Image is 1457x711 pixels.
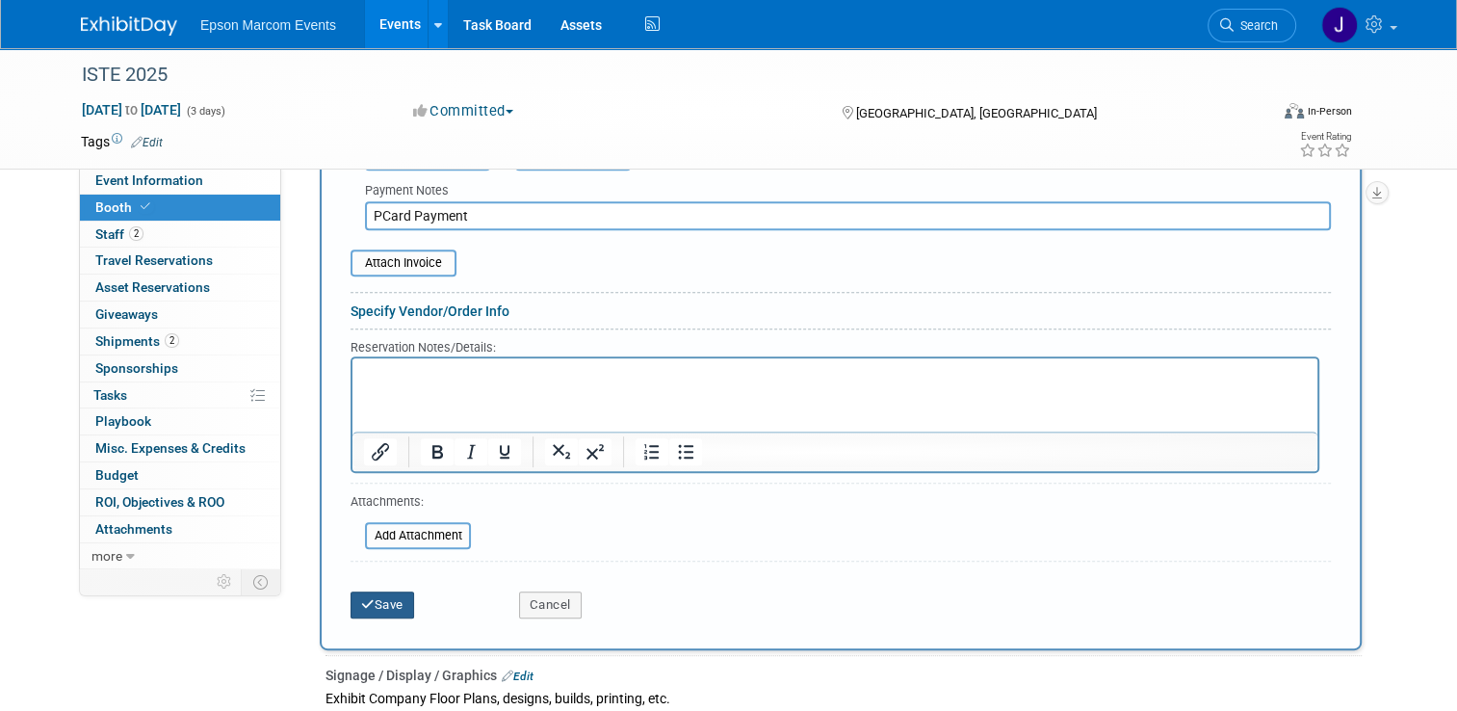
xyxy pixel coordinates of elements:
[519,592,582,619] button: Cancel
[364,438,397,465] button: Insert/edit link
[95,494,224,510] span: ROI, Objectives & ROO
[75,58,1244,92] div: ISTE 2025
[80,275,280,301] a: Asset Reservations
[406,101,521,121] button: Committed
[365,182,1331,201] div: Payment Notes
[95,172,203,188] span: Event Information
[208,569,242,594] td: Personalize Event Tab Strip
[80,489,280,515] a: ROI, Objectives & ROO
[80,408,280,434] a: Playbook
[1285,103,1304,118] img: Format-Inperson.png
[579,438,611,465] button: Superscript
[80,195,280,221] a: Booth
[131,136,163,149] a: Edit
[80,355,280,382] a: Sponsorships
[93,387,127,403] span: Tasks
[1299,132,1351,142] div: Event Rating
[325,685,1362,711] div: Exhibit Company Floor Plans, designs, builds, printing, etc.
[351,303,509,319] a: Specify Vendor/Order Info
[80,435,280,461] a: Misc. Expenses & Credits
[502,670,533,683] a: Edit
[200,17,336,33] span: Epson Marcom Events
[95,306,158,322] span: Giveaways
[421,438,454,465] button: Bold
[122,102,141,118] span: to
[95,199,154,215] span: Booth
[80,222,280,248] a: Staff2
[129,226,143,241] span: 2
[325,666,1362,685] div: Signage / Display / Graphics
[95,360,178,376] span: Sponsorships
[95,279,210,295] span: Asset Reservations
[141,201,150,212] i: Booth reservation complete
[95,521,172,537] span: Attachments
[455,438,487,465] button: Italic
[80,168,280,194] a: Event Information
[91,548,122,564] span: more
[80,462,280,488] a: Budget
[488,438,521,465] button: Underline
[95,467,139,483] span: Budget
[80,516,280,542] a: Attachments
[545,438,578,465] button: Subscript
[95,333,179,349] span: Shipments
[80,302,280,328] a: Giveaways
[81,132,163,151] td: Tags
[95,252,213,268] span: Travel Reservations
[1164,100,1352,129] div: Event Format
[351,592,414,619] button: Save
[80,248,280,274] a: Travel Reservations
[80,329,280,355] a: Shipments2
[1307,104,1352,118] div: In-Person
[1234,18,1278,33] span: Search
[636,438,668,465] button: Numbered list
[81,101,182,118] span: [DATE] [DATE]
[185,105,225,118] span: (3 days)
[81,16,177,36] img: ExhibitDay
[1321,7,1358,43] img: Jenny Gowers
[242,569,281,594] td: Toggle Event Tabs
[352,358,1317,432] iframe: Rich Text Area
[95,226,143,242] span: Staff
[80,543,280,569] a: more
[669,438,702,465] button: Bullet list
[95,440,246,456] span: Misc. Expenses & Credits
[80,382,280,408] a: Tasks
[1208,9,1296,42] a: Search
[351,337,1319,356] div: Reservation Notes/Details:
[95,413,151,429] span: Playbook
[165,333,179,348] span: 2
[856,106,1097,120] span: [GEOGRAPHIC_DATA], [GEOGRAPHIC_DATA]
[351,493,471,515] div: Attachments:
